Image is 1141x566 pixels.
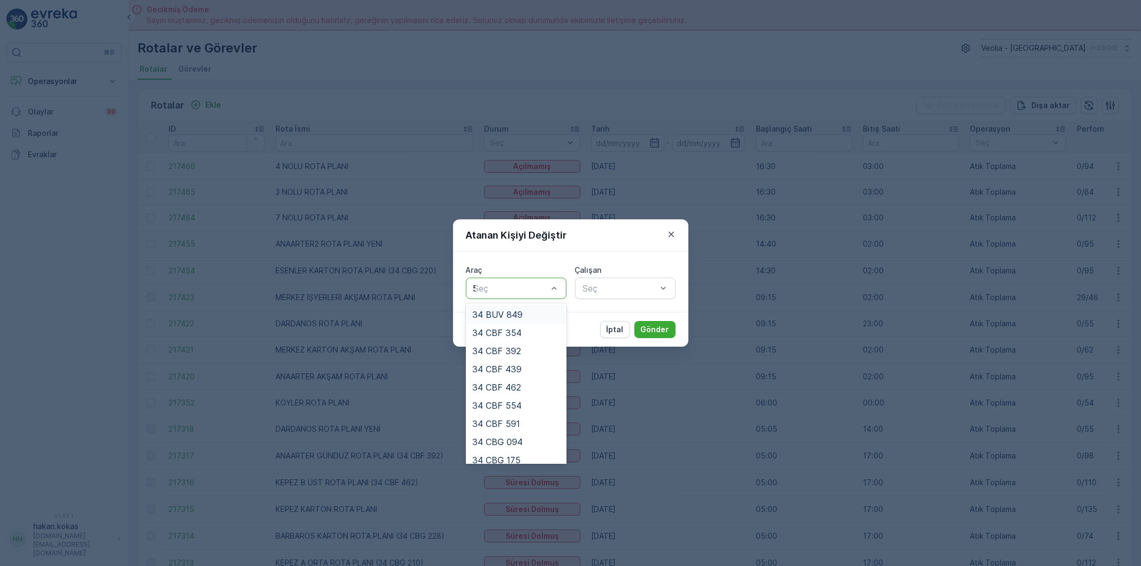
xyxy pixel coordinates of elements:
span: 34 CBF 554 [472,401,522,410]
p: Atanan Kişiyi Değiştir [466,228,567,243]
span: 34 CBF 591 [472,419,520,429]
button: İptal [600,321,630,338]
p: Gönder [641,324,669,335]
span: 34 CBF 392 [472,346,521,356]
span: 34 CBG 175 [472,455,520,465]
span: 34 CBF 439 [472,364,522,374]
span: 34 CBF 462 [472,383,521,392]
p: İptal [607,324,624,335]
button: Gönder [634,321,676,338]
span: 34 CBG 094 [472,437,523,447]
label: Araç [466,265,483,274]
p: Seç [583,282,657,295]
span: 34 CBF 354 [472,328,522,338]
p: Seç [474,282,548,295]
span: 34 BUV 849 [472,310,523,319]
label: Çalışan [575,265,602,274]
